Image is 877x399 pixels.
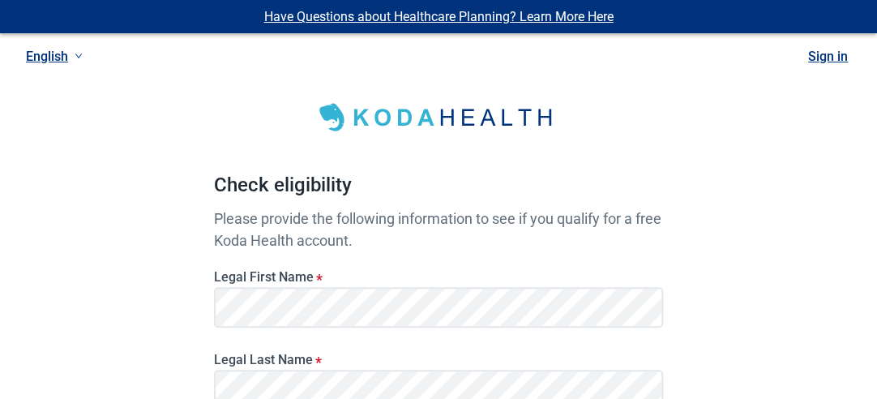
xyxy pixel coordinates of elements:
[75,52,83,60] span: down
[214,208,663,251] p: Please provide the following information to see if you qualify for a free Koda Health account.
[309,97,568,138] img: Koda Health
[264,9,614,24] a: Have Questions about Healthcare Planning? Learn More Here
[214,269,663,285] label: Legal First Name
[214,170,663,208] h1: Check eligibility
[214,352,663,367] label: Legal Last Name
[19,43,89,70] a: Current language: English
[808,49,848,64] a: Sign in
